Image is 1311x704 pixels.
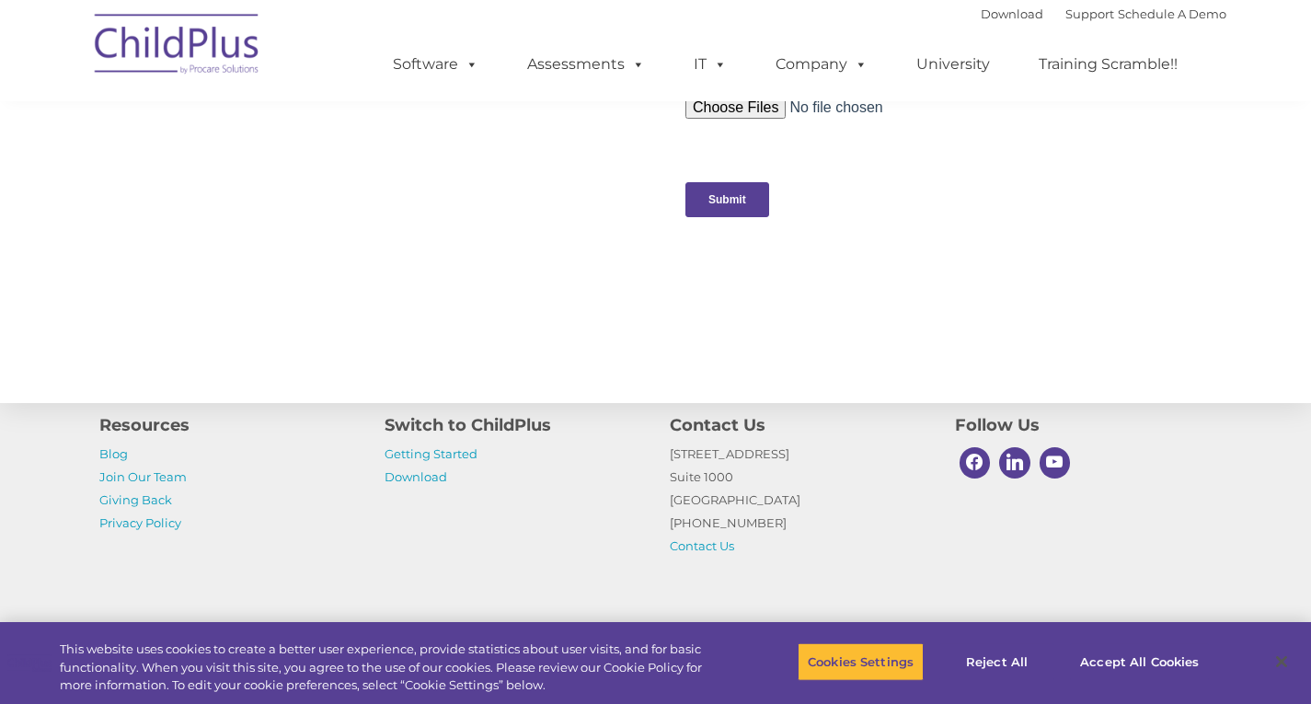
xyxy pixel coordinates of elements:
[955,412,1213,438] h4: Follow Us
[798,642,924,681] button: Cookies Settings
[757,46,886,83] a: Company
[385,412,642,438] h4: Switch to ChildPlus
[670,443,927,558] p: [STREET_ADDRESS] Suite 1000 [GEOGRAPHIC_DATA] [PHONE_NUMBER]
[1020,46,1196,83] a: Training Scramble!!
[99,469,187,484] a: Join Our Team
[898,46,1008,83] a: University
[374,46,497,83] a: Software
[1065,6,1114,21] a: Support
[256,121,312,135] span: Last name
[995,443,1035,483] a: Linkedin
[256,197,334,211] span: Phone number
[385,469,447,484] a: Download
[99,492,172,507] a: Giving Back
[675,46,745,83] a: IT
[99,515,181,530] a: Privacy Policy
[955,443,995,483] a: Facebook
[1070,642,1209,681] button: Accept All Cookies
[939,642,1054,681] button: Reject All
[60,641,721,695] div: This website uses cookies to create a better user experience, provide statistics about user visit...
[1035,443,1075,483] a: Youtube
[385,446,477,461] a: Getting Started
[670,412,927,438] h4: Contact Us
[1118,6,1226,21] a: Schedule A Demo
[1261,641,1302,682] button: Close
[99,446,128,461] a: Blog
[670,538,734,553] a: Contact Us
[99,412,357,438] h4: Resources
[981,6,1043,21] a: Download
[86,1,270,93] img: ChildPlus by Procare Solutions
[981,6,1226,21] font: |
[509,46,663,83] a: Assessments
